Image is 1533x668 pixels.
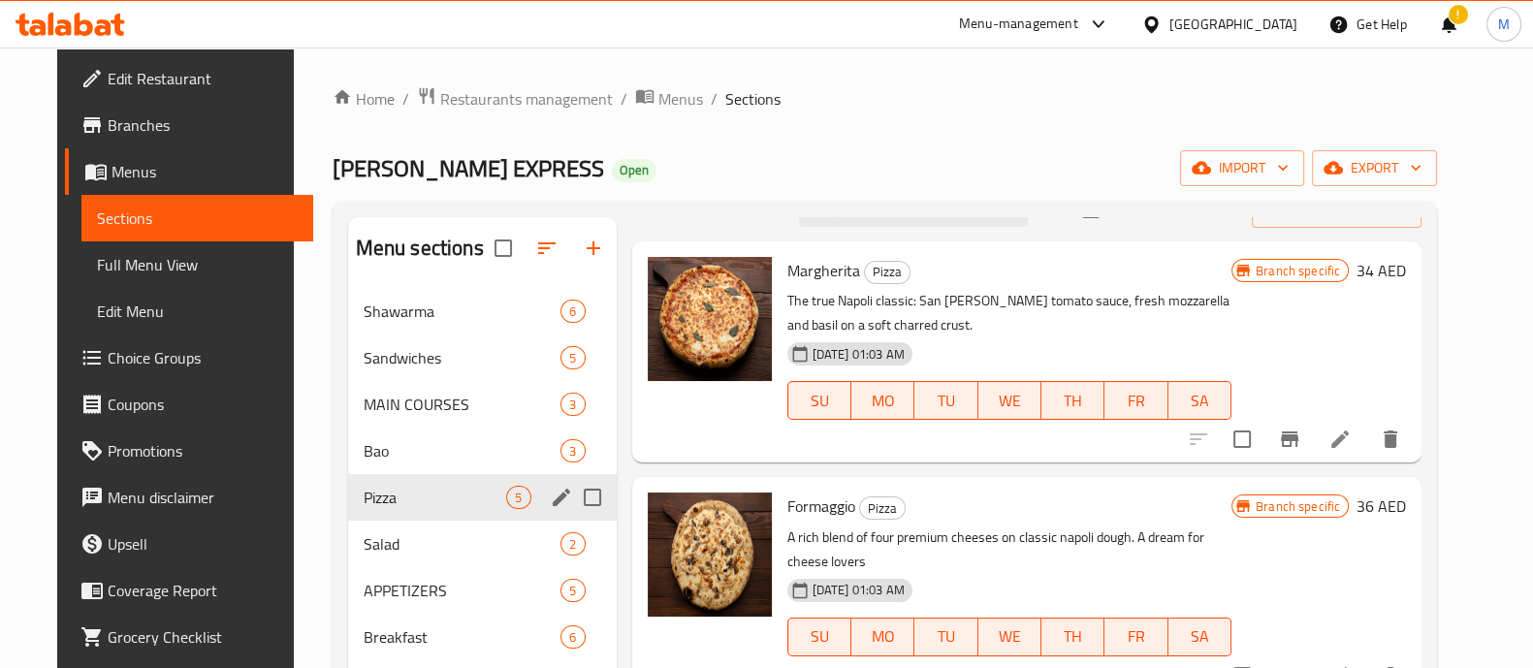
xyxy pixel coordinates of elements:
[1222,419,1262,460] span: Select to update
[560,300,585,323] div: items
[922,387,970,415] span: TU
[1327,156,1421,180] span: export
[561,349,584,367] span: 5
[959,13,1078,36] div: Menu-management
[648,493,772,617] img: Formaggio
[348,521,617,567] div: Salad2
[356,234,484,263] h2: Menu sections
[570,225,617,271] button: Add section
[112,160,298,183] span: Menus
[348,334,617,381] div: Sandwiches5
[560,532,585,556] div: items
[1196,156,1289,180] span: import
[635,86,703,111] a: Menus
[1049,387,1097,415] span: TH
[108,113,298,137] span: Branches
[81,195,313,241] a: Sections
[560,579,585,602] div: items
[787,492,855,521] span: Formaggio
[621,87,627,111] li: /
[1312,150,1437,186] button: export
[364,393,561,416] span: MAIN COURSES
[108,346,298,369] span: Choice Groups
[914,618,977,656] button: TU
[348,567,617,614] div: APPETIZERS5
[402,87,409,111] li: /
[796,622,844,651] span: SU
[81,288,313,334] a: Edit Menu
[561,442,584,461] span: 3
[364,439,561,462] span: Bao
[348,614,617,660] div: Breakfast6
[805,345,912,364] span: [DATE] 01:03 AM
[65,102,313,148] a: Branches
[97,300,298,323] span: Edit Menu
[612,159,656,182] div: Open
[364,532,561,556] span: Salad
[560,439,585,462] div: items
[851,618,914,656] button: MO
[1104,618,1167,656] button: FR
[1357,257,1406,284] h6: 34 AED
[561,535,584,554] span: 2
[333,86,1438,111] nav: breadcrumb
[787,256,860,285] span: Margherita
[364,486,507,509] span: Pizza
[1041,381,1104,420] button: TH
[1248,497,1348,516] span: Branch specific
[796,387,844,415] span: SU
[1168,381,1231,420] button: SA
[108,393,298,416] span: Coupons
[711,87,718,111] li: /
[851,381,914,420] button: MO
[547,483,576,512] button: edit
[1112,622,1160,651] span: FR
[864,261,910,284] div: Pizza
[561,628,584,647] span: 6
[65,428,313,474] a: Promotions
[97,207,298,230] span: Sections
[108,439,298,462] span: Promotions
[440,87,613,111] span: Restaurants management
[108,625,298,649] span: Grocery Checklist
[1180,150,1304,186] button: import
[787,289,1231,337] p: The true Napoli classic: San [PERSON_NAME] tomato sauce, fresh mozzarella and basil on a soft cha...
[914,381,977,420] button: TU
[65,148,313,195] a: Menus
[1248,262,1348,280] span: Branch specific
[978,618,1041,656] button: WE
[865,261,910,283] span: Pizza
[648,257,772,381] img: Margherita
[348,288,617,334] div: Shawarma6
[108,532,298,556] span: Upsell
[859,622,907,651] span: MO
[787,618,851,656] button: SU
[348,474,617,521] div: Pizza5edit
[859,387,907,415] span: MO
[561,302,584,321] span: 6
[1041,618,1104,656] button: TH
[986,387,1034,415] span: WE
[524,225,570,271] span: Sort sections
[333,146,604,190] span: [PERSON_NAME] EXPRESS
[1266,416,1313,462] button: Branch-specific-item
[1049,622,1097,651] span: TH
[506,486,530,509] div: items
[364,300,561,323] span: Shawarma
[348,381,617,428] div: MAIN COURSES3
[561,582,584,600] span: 5
[333,87,395,111] a: Home
[108,486,298,509] span: Menu disclaimer
[81,241,313,288] a: Full Menu View
[1169,14,1297,35] div: [GEOGRAPHIC_DATA]
[364,579,561,602] span: APPETIZERS
[65,521,313,567] a: Upsell
[1176,387,1224,415] span: SA
[860,497,905,520] span: Pizza
[978,381,1041,420] button: WE
[1328,428,1352,451] a: Edit menu item
[560,393,585,416] div: items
